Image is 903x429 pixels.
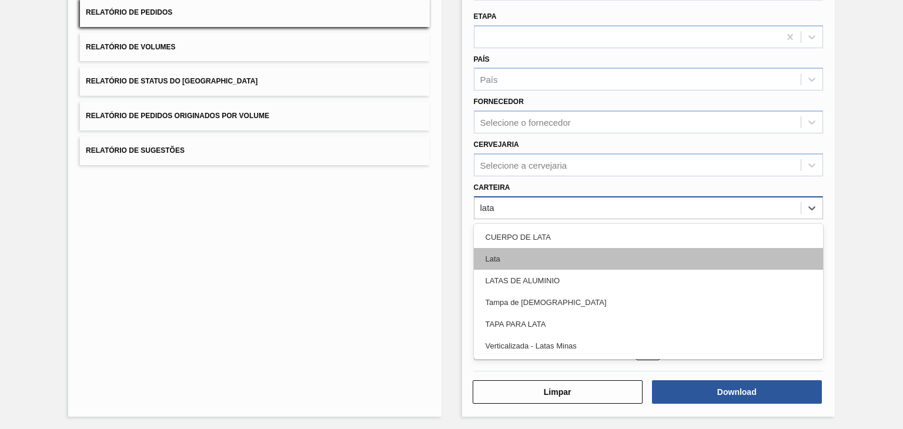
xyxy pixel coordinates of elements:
[474,313,823,335] div: TAPA PARA LATA
[474,12,497,21] label: Etapa
[474,98,524,106] label: Fornecedor
[80,33,429,62] button: Relatório de Volumes
[80,67,429,96] button: Relatório de Status do [GEOGRAPHIC_DATA]
[86,146,185,155] span: Relatório de Sugestões
[480,118,571,128] div: Selecione o fornecedor
[86,77,257,85] span: Relatório de Status do [GEOGRAPHIC_DATA]
[652,380,822,404] button: Download
[474,270,823,291] div: LATAS DE ALUMINIO
[474,335,823,357] div: Verticalizada - Latas Minas
[474,248,823,270] div: Lata
[473,380,643,404] button: Limpar
[86,8,172,16] span: Relatório de Pedidos
[474,291,823,313] div: Tampa de [DEMOGRAPHIC_DATA]
[480,75,498,85] div: País
[474,55,490,63] label: País
[474,226,823,248] div: CUERPO DE LATA
[480,160,567,170] div: Selecione a cervejaria
[474,183,510,192] label: Carteira
[80,102,429,130] button: Relatório de Pedidos Originados por Volume
[86,112,269,120] span: Relatório de Pedidos Originados por Volume
[80,136,429,165] button: Relatório de Sugestões
[86,43,175,51] span: Relatório de Volumes
[474,140,519,149] label: Cervejaria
